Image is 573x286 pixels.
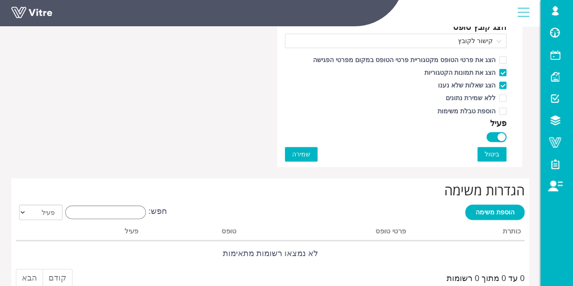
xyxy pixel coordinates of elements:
[16,241,525,265] td: לא נמצאו רשומות מתאימות
[63,204,167,218] label: חפש:
[465,204,525,220] a: הוספת משימה
[285,147,318,161] button: שמירה
[142,224,241,241] th: טופס
[309,55,499,64] span: הצג את פרטי הטופס מקטגוריית פרטי הטופס במקום מפרטי הפגישה
[409,224,525,241] th: כותרת
[421,68,499,77] span: הצג את תמונות הקטגוריות
[290,34,501,48] span: קישור לקובץ
[477,147,506,161] button: ביטול
[434,107,499,115] span: הוספת טבלת משימות
[65,205,146,219] input: חפש:
[442,93,499,102] span: ללא שמירת נתונים
[16,183,525,198] h2: הגדרות משימה
[485,149,499,159] span: ביטול
[453,20,506,33] div: הצג קובץ טופס
[434,81,499,89] span: הצג שאלות שלא נענו
[447,268,525,284] div: 0 עד 0 מתוך 0 רשומות
[490,116,506,129] div: פעיל
[240,224,409,241] th: פרטי טופס
[49,224,142,241] th: פעיל
[292,149,310,159] span: שמירה
[476,208,515,216] span: הוספת משימה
